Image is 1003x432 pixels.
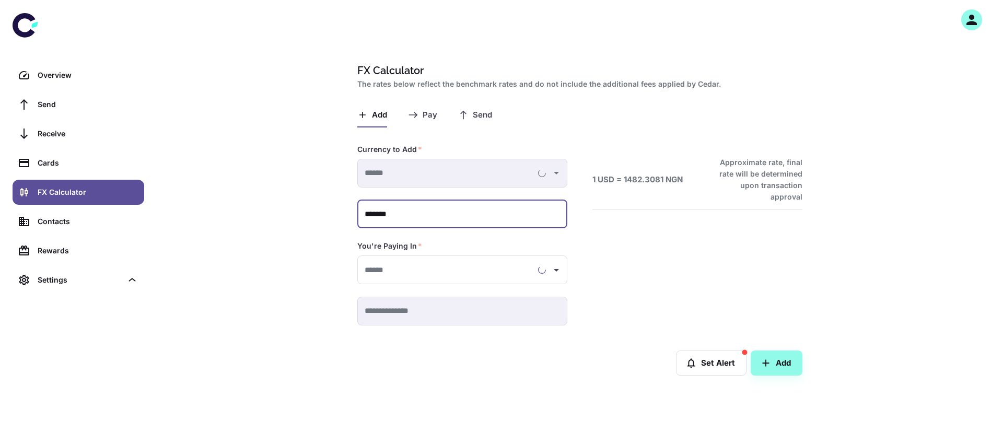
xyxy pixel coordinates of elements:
h6: 1 USD = 1482.3081 NGN [592,174,683,186]
div: Contacts [38,216,138,227]
span: Add [372,110,387,120]
label: You're Paying In [357,241,422,251]
div: Settings [13,267,144,293]
label: Currency to Add [357,144,422,155]
button: Add [751,351,802,376]
span: Send [473,110,492,120]
h2: The rates below reflect the benchmark rates and do not include the additional fees applied by Cedar. [357,78,798,90]
div: Settings [38,274,122,286]
h6: Approximate rate, final rate will be determined upon transaction approval [708,157,802,203]
span: Pay [423,110,437,120]
div: Cards [38,157,138,169]
a: FX Calculator [13,180,144,205]
div: Overview [38,69,138,81]
div: Send [38,99,138,110]
div: Rewards [38,245,138,256]
div: Receive [38,128,138,139]
a: Cards [13,150,144,176]
a: Send [13,92,144,117]
button: Set Alert [676,351,747,376]
h1: FX Calculator [357,63,798,78]
a: Receive [13,121,144,146]
a: Contacts [13,209,144,234]
a: Rewards [13,238,144,263]
div: FX Calculator [38,186,138,198]
a: Overview [13,63,144,88]
button: Open [549,263,564,277]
